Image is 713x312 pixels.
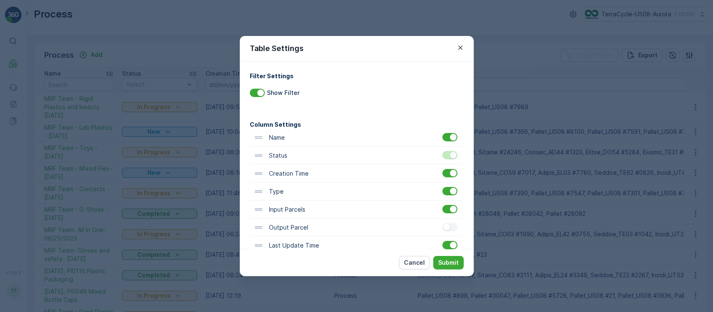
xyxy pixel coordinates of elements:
div: Name [250,129,464,147]
div: Input Parcels [250,201,464,219]
div: Output Parcel [250,219,464,237]
p: Name [267,133,285,142]
p: Output Parcel [267,223,308,232]
p: Last Update Time [267,241,319,250]
p: Show Filter [267,89,299,97]
p: Submit [438,258,459,267]
p: Input Parcels [267,205,305,214]
p: Table Settings [250,43,304,54]
div: Status [250,147,464,165]
p: Status [267,151,287,160]
button: Submit [433,256,464,269]
p: Cancel [404,258,425,267]
p: Creation Time [267,169,309,178]
h4: Filter Settings [250,72,464,80]
h4: Column Settings [250,120,464,129]
button: Cancel [399,256,430,269]
div: Type [250,183,464,201]
p: Type [267,187,284,196]
div: Creation Time [250,165,464,183]
div: Last Update Time [250,237,464,255]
